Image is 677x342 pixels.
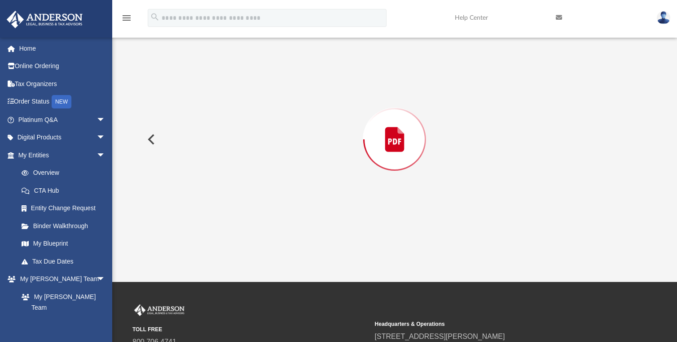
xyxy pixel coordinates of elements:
[657,11,670,24] img: User Pic
[97,111,114,129] span: arrow_drop_down
[121,17,132,23] a: menu
[6,129,119,147] a: Digital Productsarrow_drop_down
[375,333,505,340] a: [STREET_ADDRESS][PERSON_NAME]
[13,199,119,217] a: Entity Change Request
[6,146,119,164] a: My Entitiesarrow_drop_down
[121,13,132,23] i: menu
[6,111,119,129] a: Platinum Q&Aarrow_drop_down
[4,11,85,28] img: Anderson Advisors Platinum Portal
[13,217,119,235] a: Binder Walkthrough
[6,57,119,75] a: Online Ordering
[6,93,119,111] a: Order StatusNEW
[375,320,611,328] small: Headquarters & Operations
[150,12,160,22] i: search
[132,304,186,316] img: Anderson Advisors Platinum Portal
[97,129,114,147] span: arrow_drop_down
[132,325,369,333] small: TOLL FREE
[13,235,114,253] a: My Blueprint
[13,288,110,316] a: My [PERSON_NAME] Team
[13,182,119,199] a: CTA Hub
[6,75,119,93] a: Tax Organizers
[97,146,114,165] span: arrow_drop_down
[52,95,71,108] div: NEW
[13,252,119,270] a: Tax Due Dates
[97,270,114,289] span: arrow_drop_down
[13,164,119,182] a: Overview
[6,39,119,57] a: Home
[141,127,160,152] button: Previous File
[6,270,114,288] a: My [PERSON_NAME] Teamarrow_drop_down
